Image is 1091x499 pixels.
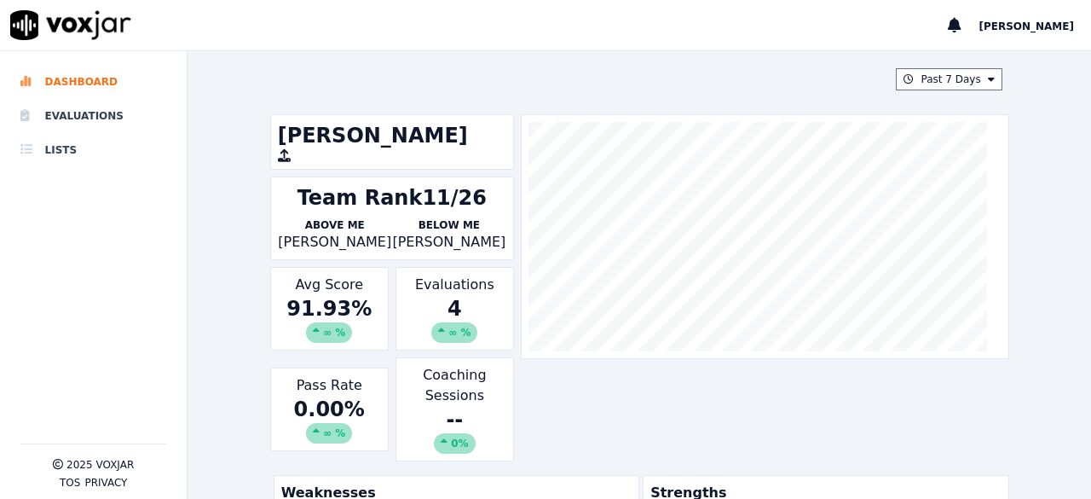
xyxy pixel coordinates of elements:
[896,68,1002,90] button: Past 7 Days
[403,295,506,343] div: 4
[395,357,514,461] div: Coaching Sessions
[278,232,392,252] p: [PERSON_NAME]
[306,423,352,444] div: ∞ %
[434,433,475,454] div: 0%
[278,396,381,444] div: 0.00 %
[278,122,506,149] h1: [PERSON_NAME]
[392,218,506,232] p: Below Me
[278,218,392,232] p: Above Me
[297,184,487,212] div: Team Rank 11/26
[20,133,166,167] a: Lists
[66,458,134,472] p: 2025 Voxjar
[978,15,1091,36] button: [PERSON_NAME]
[306,322,352,343] div: ∞ %
[978,20,1074,32] span: [PERSON_NAME]
[20,65,166,99] a: Dashboard
[395,267,514,351] div: Evaluations
[20,99,166,133] a: Evaluations
[278,295,381,343] div: 91.93 %
[403,406,506,454] div: --
[84,476,127,490] button: Privacy
[270,267,389,351] div: Avg Score
[10,10,131,40] img: voxjar logo
[60,476,80,490] button: TOS
[392,232,506,252] p: [PERSON_NAME]
[270,368,389,451] div: Pass Rate
[431,322,477,343] div: ∞ %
